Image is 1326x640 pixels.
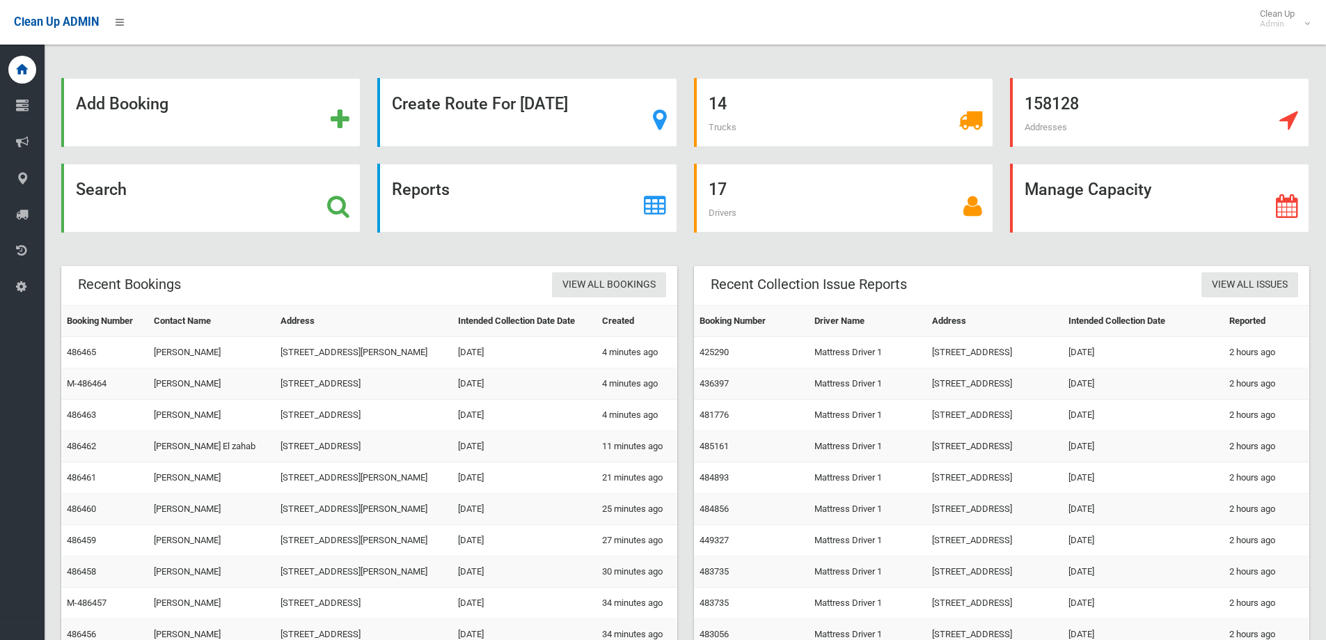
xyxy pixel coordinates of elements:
[597,494,677,525] td: 25 minutes ago
[597,400,677,431] td: 4 minutes ago
[926,588,1063,619] td: [STREET_ADDRESS]
[926,431,1063,462] td: [STREET_ADDRESS]
[1063,525,1224,556] td: [DATE]
[275,337,452,368] td: [STREET_ADDRESS][PERSON_NAME]
[1224,337,1309,368] td: 2 hours ago
[926,368,1063,400] td: [STREET_ADDRESS]
[694,78,993,147] a: 14 Trucks
[148,431,275,462] td: [PERSON_NAME] El zahab
[76,94,168,114] strong: Add Booking
[148,462,275,494] td: [PERSON_NAME]
[597,588,677,619] td: 34 minutes ago
[700,504,729,514] a: 484856
[1224,306,1309,337] th: Reported
[709,94,727,114] strong: 14
[1010,78,1309,147] a: 158128 Addresses
[148,556,275,588] td: [PERSON_NAME]
[809,494,926,525] td: Mattress Driver 1
[76,180,127,199] strong: Search
[452,431,597,462] td: [DATE]
[67,566,96,577] a: 486458
[597,306,677,337] th: Created
[148,337,275,368] td: [PERSON_NAME]
[148,588,275,619] td: [PERSON_NAME]
[392,94,568,114] strong: Create Route For [DATE]
[809,588,926,619] td: Mattress Driver 1
[1063,462,1224,494] td: [DATE]
[148,306,275,337] th: Contact Name
[709,208,736,218] span: Drivers
[275,588,452,619] td: [STREET_ADDRESS]
[700,378,729,389] a: 436397
[67,504,96,514] a: 486460
[926,337,1063,368] td: [STREET_ADDRESS]
[275,525,452,556] td: [STREET_ADDRESS][PERSON_NAME]
[1224,400,1309,431] td: 2 hours ago
[67,441,96,451] a: 486462
[148,525,275,556] td: [PERSON_NAME]
[1025,122,1067,132] span: Addresses
[452,368,597,400] td: [DATE]
[694,306,810,337] th: Booking Number
[1253,8,1309,29] span: Clean Up
[809,431,926,462] td: Mattress Driver 1
[1201,272,1298,298] a: View All Issues
[1063,556,1224,588] td: [DATE]
[700,409,729,420] a: 481776
[597,431,677,462] td: 11 minutes ago
[1224,462,1309,494] td: 2 hours ago
[1260,19,1295,29] small: Admin
[67,629,96,639] a: 486456
[1224,556,1309,588] td: 2 hours ago
[597,337,677,368] td: 4 minutes ago
[926,525,1063,556] td: [STREET_ADDRESS]
[1063,494,1224,525] td: [DATE]
[452,556,597,588] td: [DATE]
[1063,431,1224,462] td: [DATE]
[926,494,1063,525] td: [STREET_ADDRESS]
[809,400,926,431] td: Mattress Driver 1
[148,494,275,525] td: [PERSON_NAME]
[1224,588,1309,619] td: 2 hours ago
[1224,368,1309,400] td: 2 hours ago
[809,462,926,494] td: Mattress Driver 1
[694,271,924,298] header: Recent Collection Issue Reports
[148,400,275,431] td: [PERSON_NAME]
[700,347,729,357] a: 425290
[1224,494,1309,525] td: 2 hours ago
[67,598,106,608] a: M-486457
[700,535,729,545] a: 449327
[1224,431,1309,462] td: 2 hours ago
[275,494,452,525] td: [STREET_ADDRESS][PERSON_NAME]
[275,556,452,588] td: [STREET_ADDRESS][PERSON_NAME]
[809,368,926,400] td: Mattress Driver 1
[452,337,597,368] td: [DATE]
[926,462,1063,494] td: [STREET_ADDRESS]
[809,337,926,368] td: Mattress Driver 1
[597,368,677,400] td: 4 minutes ago
[275,400,452,431] td: [STREET_ADDRESS]
[709,180,727,199] strong: 17
[61,164,361,233] a: Search
[809,556,926,588] td: Mattress Driver 1
[709,122,736,132] span: Trucks
[1063,337,1224,368] td: [DATE]
[700,629,729,639] a: 483056
[67,347,96,357] a: 486465
[1063,588,1224,619] td: [DATE]
[700,598,729,608] a: 483735
[377,164,677,233] a: Reports
[67,472,96,483] a: 486461
[1063,400,1224,431] td: [DATE]
[67,409,96,420] a: 486463
[452,400,597,431] td: [DATE]
[452,462,597,494] td: [DATE]
[1063,306,1224,337] th: Intended Collection Date
[552,272,666,298] a: View All Bookings
[597,462,677,494] td: 21 minutes ago
[452,494,597,525] td: [DATE]
[275,462,452,494] td: [STREET_ADDRESS][PERSON_NAME]
[148,368,275,400] td: [PERSON_NAME]
[809,306,926,337] th: Driver Name
[67,535,96,545] a: 486459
